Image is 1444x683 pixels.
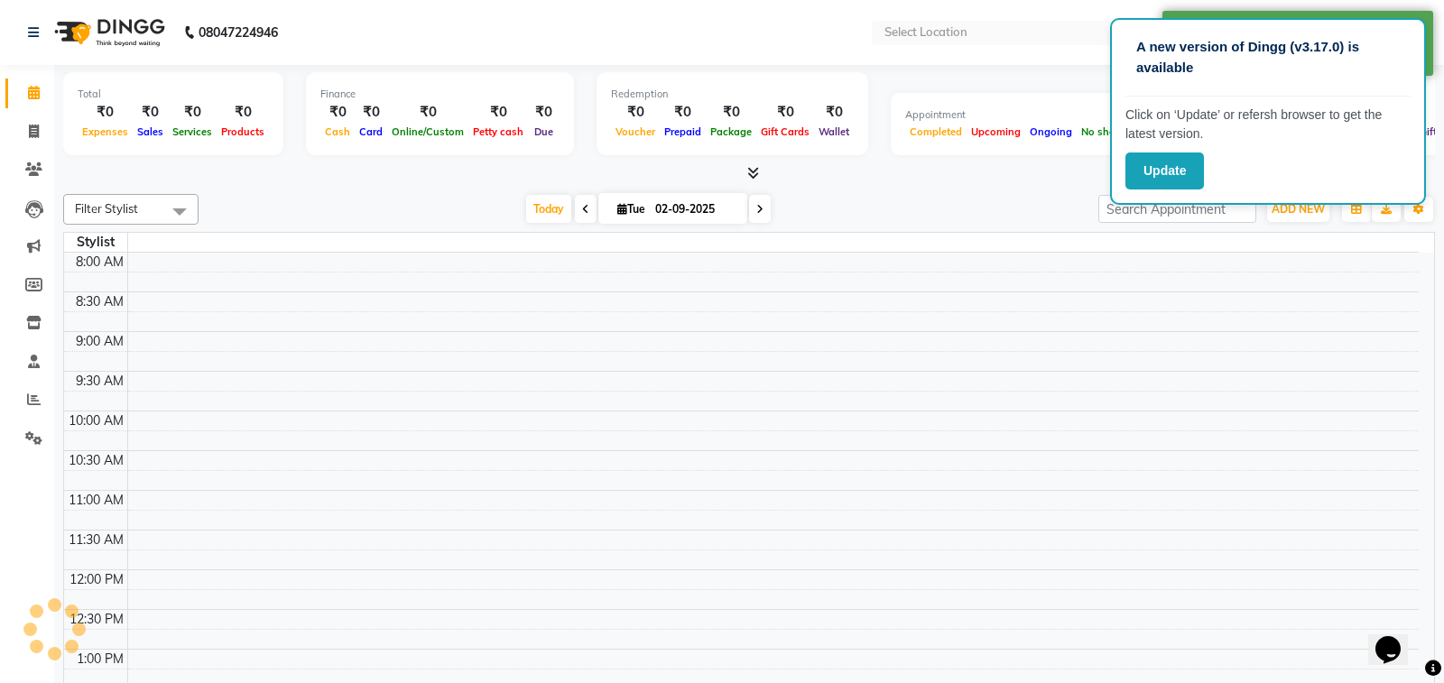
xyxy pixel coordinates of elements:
[387,125,468,138] span: Online/Custom
[1368,611,1426,665] iframe: chat widget
[756,125,814,138] span: Gift Cards
[814,102,854,123] div: ₹0
[905,107,1129,123] div: Appointment
[1272,202,1325,216] span: ADD NEW
[528,102,560,123] div: ₹0
[66,610,127,629] div: 12:30 PM
[65,411,127,430] div: 10:00 AM
[814,125,854,138] span: Wallet
[1125,106,1411,143] p: Click on ‘Update’ or refersh browser to get the latest version.
[1267,197,1329,222] button: ADD NEW
[660,102,706,123] div: ₹0
[72,253,127,272] div: 8:00 AM
[387,102,468,123] div: ₹0
[1098,195,1256,223] input: Search Appointment
[884,23,967,42] div: Select Location
[660,125,706,138] span: Prepaid
[217,102,269,123] div: ₹0
[1136,37,1400,78] p: A new version of Dingg (v3.17.0) is available
[133,125,168,138] span: Sales
[78,87,269,102] div: Total
[1125,152,1204,189] button: Update
[72,292,127,311] div: 8:30 AM
[468,102,528,123] div: ₹0
[355,125,387,138] span: Card
[320,87,560,102] div: Finance
[355,102,387,123] div: ₹0
[613,202,650,216] span: Tue
[706,125,756,138] span: Package
[168,102,217,123] div: ₹0
[530,125,558,138] span: Due
[46,7,170,58] img: logo
[65,491,127,510] div: 11:00 AM
[65,451,127,470] div: 10:30 AM
[320,125,355,138] span: Cash
[78,125,133,138] span: Expenses
[66,570,127,589] div: 12:00 PM
[611,102,660,123] div: ₹0
[320,102,355,123] div: ₹0
[1025,125,1077,138] span: Ongoing
[756,102,814,123] div: ₹0
[650,196,740,223] input: 2025-09-02
[133,102,168,123] div: ₹0
[73,650,127,669] div: 1:00 PM
[75,201,138,216] span: Filter Stylist
[72,332,127,351] div: 9:00 AM
[967,125,1025,138] span: Upcoming
[468,125,528,138] span: Petty cash
[78,102,133,123] div: ₹0
[217,125,269,138] span: Products
[65,531,127,549] div: 11:30 AM
[168,125,217,138] span: Services
[526,195,571,223] span: Today
[199,7,278,58] b: 08047224946
[72,372,127,391] div: 9:30 AM
[1077,125,1129,138] span: No show
[64,233,127,252] div: Stylist
[611,125,660,138] span: Voucher
[611,87,854,102] div: Redemption
[905,125,967,138] span: Completed
[706,102,756,123] div: ₹0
